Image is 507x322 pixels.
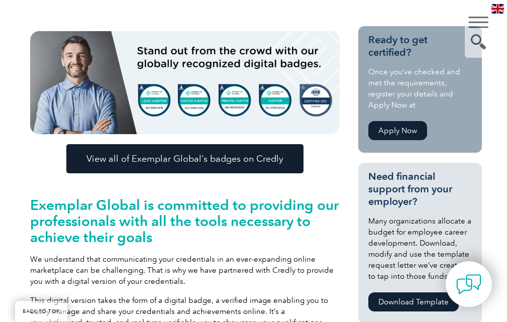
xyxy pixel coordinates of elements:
[66,144,303,173] a: View all of Exemplar Global’s badges on Credly
[368,216,472,282] p: Many organizations allocate a budget for employee career development. Download, modify and use th...
[30,254,340,287] p: We understand that communicating your credentials in an ever-expanding online marketplace can be ...
[30,31,340,134] img: badges
[30,197,340,245] h2: Exemplar Global is committed to providing our professionals with all the tools necessary to achie...
[491,4,504,14] img: en
[368,66,472,111] p: Once you’ve checked and met the requirements, register your details and Apply Now at
[368,34,472,59] h3: Ready to get certified?
[86,154,283,163] span: View all of Exemplar Global’s badges on Credly
[368,292,459,311] a: Download Template
[15,301,67,322] a: BACK TO TOP
[368,170,472,208] h3: Need financial support from your employer?
[368,121,427,140] a: Apply Now
[456,272,481,297] img: contact-chat.png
